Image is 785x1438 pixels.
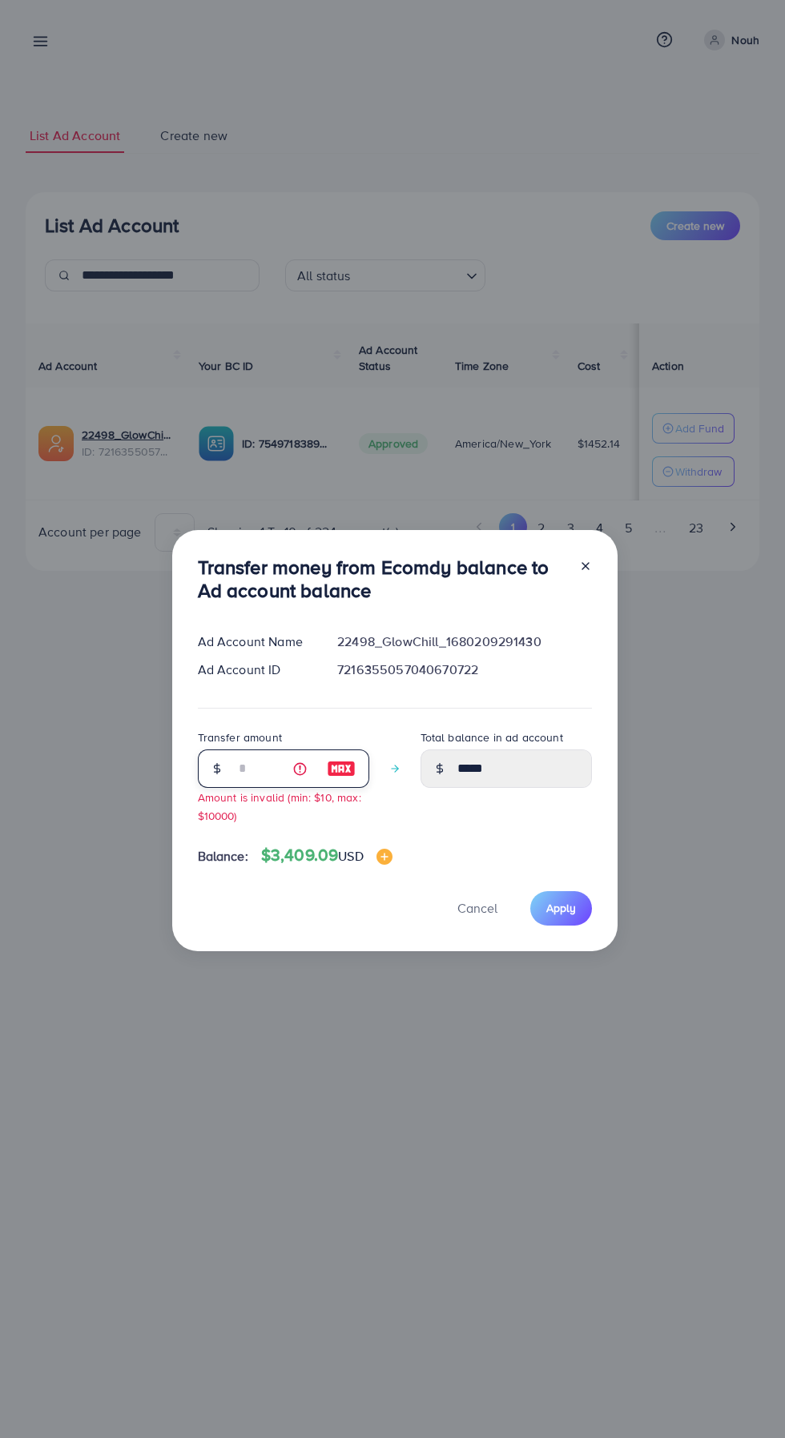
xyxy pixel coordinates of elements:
[185,661,325,679] div: Ad Account ID
[198,789,361,823] small: Amount is invalid (min: $10, max: $10000)
[185,633,325,651] div: Ad Account Name
[457,899,497,917] span: Cancel
[530,891,592,926] button: Apply
[338,847,363,865] span: USD
[261,846,392,866] h4: $3,409.09
[198,729,282,745] label: Transfer amount
[198,847,248,866] span: Balance:
[437,891,517,926] button: Cancel
[421,729,563,745] label: Total balance in ad account
[327,759,356,778] img: image
[376,849,392,865] img: image
[546,900,576,916] span: Apply
[324,633,604,651] div: 22498_GlowChill_1680209291430
[198,556,566,602] h3: Transfer money from Ecomdy balance to Ad account balance
[324,661,604,679] div: 7216355057040670722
